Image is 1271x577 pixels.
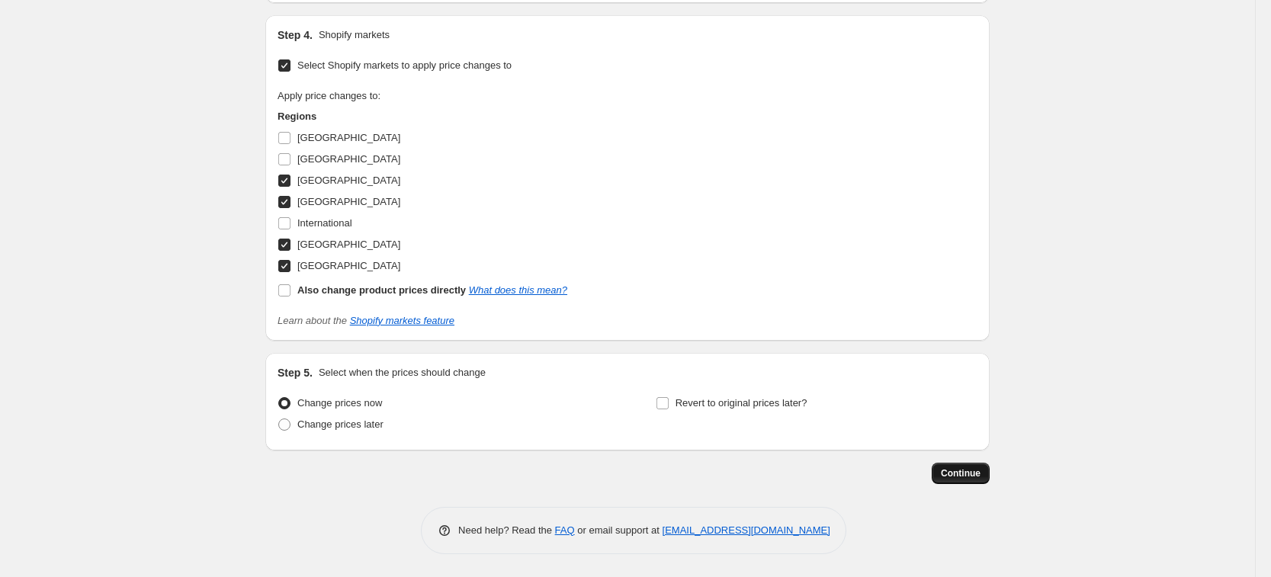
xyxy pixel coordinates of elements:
[297,284,466,296] b: Also change product prices directly
[297,175,400,186] span: [GEOGRAPHIC_DATA]
[278,27,313,43] h2: Step 4.
[469,284,567,296] a: What does this mean?
[458,524,555,536] span: Need help? Read the
[278,90,380,101] span: Apply price changes to:
[663,524,830,536] a: [EMAIL_ADDRESS][DOMAIN_NAME]
[297,397,382,409] span: Change prices now
[575,524,663,536] span: or email support at
[319,27,390,43] p: Shopify markets
[555,524,575,536] a: FAQ
[278,315,454,326] i: Learn about the
[297,196,400,207] span: [GEOGRAPHIC_DATA]
[297,153,400,165] span: [GEOGRAPHIC_DATA]
[941,467,981,479] span: Continue
[297,217,352,229] span: International
[297,260,400,271] span: [GEOGRAPHIC_DATA]
[297,59,512,71] span: Select Shopify markets to apply price changes to
[297,239,400,250] span: [GEOGRAPHIC_DATA]
[297,132,400,143] span: [GEOGRAPHIC_DATA]
[297,418,384,430] span: Change prices later
[319,365,486,380] p: Select when the prices should change
[278,365,313,380] h2: Step 5.
[278,109,567,124] h3: Regions
[932,463,990,484] button: Continue
[350,315,454,326] a: Shopify markets feature
[676,397,807,409] span: Revert to original prices later?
